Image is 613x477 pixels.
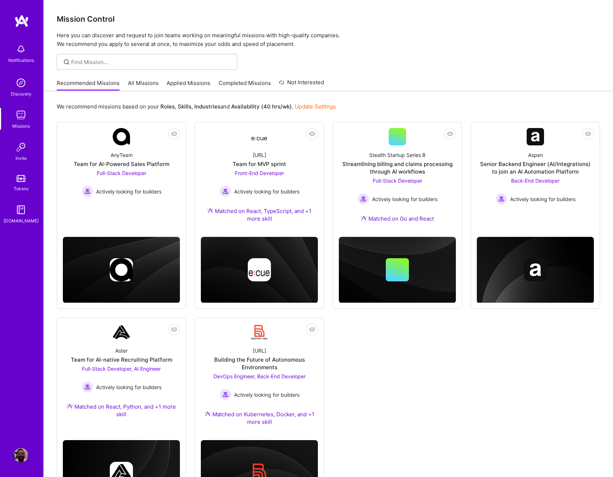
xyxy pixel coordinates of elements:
[57,79,120,91] a: Recommended Missions
[253,151,266,159] div: [URL]
[57,103,336,110] p: We recommend missions based on your , , and .
[231,103,292,110] b: Availability (40 hrs/wk)
[585,131,591,137] i: icon EyeClosed
[14,76,28,90] img: discovery
[63,324,180,427] a: Company LogoAsterTeam for AI-native Recruiting PlatformFull-Stack Developer, AI Engineer Actively...
[57,31,600,48] p: Here you can discover and request to join teams working on meaningful missions with high-quality ...
[14,14,29,27] img: logo
[369,151,426,159] div: Stealth Startup Series B
[295,103,336,110] a: Update Settings
[14,448,28,463] img: User Avatar
[339,160,456,175] div: Streamlining billing and claims processing through AI workflows
[171,327,177,332] i: icon EyeClosed
[71,58,232,66] input: Find Mission...
[12,122,30,130] div: Missions
[97,170,146,176] span: Full-Stack Developer
[14,185,29,192] div: Tokens
[82,366,161,372] span: Full-Stack Developer, AI Engineer
[201,237,318,303] img: cover
[12,448,30,463] a: User Avatar
[372,195,437,203] span: Actively looking for builders
[309,327,315,332] i: icon EyeClosed
[339,237,456,303] img: cover
[82,186,93,197] img: Actively looking for builders
[14,140,28,154] img: Invite
[235,170,284,176] span: Front-End Developer
[14,108,28,122] img: teamwork
[178,103,191,110] b: Skills
[63,403,180,418] div: Matched on React, Python, and +1 more skill
[233,160,286,168] div: Team for MVP sprint
[309,131,315,137] i: icon EyeClosed
[527,128,544,145] img: Company Logo
[128,79,159,91] a: All Missions
[201,207,318,222] div: Matched on React, TypeScript, and +1 more skill
[16,154,27,162] div: Invite
[8,56,34,64] div: Notifications
[167,79,210,91] a: Applied Missions
[373,178,422,184] span: Full-Stack Developer
[14,42,28,56] img: bell
[63,128,180,213] a: Company LogoAnyTeamTeam for AI-Powered Sales PlatformFull-Stack Developer Actively looking for bu...
[234,188,299,195] span: Actively looking for builders
[207,208,213,213] img: Ateam Purple Icon
[251,324,268,341] img: Company Logo
[63,237,180,303] img: cover
[71,356,172,363] div: Team for AI-native Recruiting Platform
[358,193,369,205] img: Actively looking for builders
[201,356,318,371] div: Building the Future of Autonomous Environments
[510,195,575,203] span: Actively looking for builders
[220,389,231,400] img: Actively looking for builders
[201,128,318,231] a: Company Logo[URL]Team for MVP sprintFront-End Developer Actively looking for buildersActively loo...
[113,324,130,341] img: Company Logo
[171,131,177,137] i: icon EyeClosed
[447,131,453,137] i: icon EyeClosed
[57,14,600,24] h3: Mission Control
[477,237,594,303] img: cover
[213,373,306,379] span: DevOps Engineer, Back-End Developer
[194,103,220,110] b: Industries
[17,175,25,182] img: tokens
[477,160,594,175] div: Senior Backend Engineer (AI/Integrations) to join an AI Automation Platform
[74,160,169,168] div: Team for AI-Powered Sales Platform
[82,381,93,393] img: Actively looking for builders
[361,215,367,221] img: Ateam Purple Icon
[160,103,175,110] b: Roles
[219,79,271,91] a: Completed Missions
[477,128,594,213] a: Company LogoAspenSenior Backend Engineer (AI/Integrations) to join an AI Automation PlatformBack-...
[279,78,324,91] a: Not Interested
[201,410,318,426] div: Matched on Kubernetes, Docker, and +1 more skill
[11,90,31,98] div: Discovery
[205,411,211,417] img: Ateam Purple Icon
[115,347,128,354] div: Aster
[251,130,268,143] img: Company Logo
[220,186,231,197] img: Actively looking for builders
[96,188,161,195] span: Actively looking for builders
[339,128,456,231] a: Stealth Startup Series BStreamlining billing and claims processing through AI workflowsFull-Stack...
[67,403,73,409] img: Ateam Purple Icon
[496,193,507,205] img: Actively looking for builders
[248,258,271,281] img: Company logo
[201,324,318,434] a: Company Logo[URL]Building the Future of Autonomous EnvironmentsDevOps Engineer, Back-End Develope...
[113,128,130,145] img: Company Logo
[234,391,299,399] span: Actively looking for builders
[253,347,266,354] div: [URL]
[528,151,543,159] div: Aspen
[111,151,133,159] div: AnyTeam
[110,258,133,281] img: Company logo
[524,258,547,281] img: Company logo
[4,217,39,225] div: [DOMAIN_NAME]
[511,178,560,184] span: Back-End Developer
[62,58,71,66] i: icon SearchGrey
[14,203,28,217] img: guide book
[361,215,434,222] div: Matched on Go and React
[96,383,161,391] span: Actively looking for builders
